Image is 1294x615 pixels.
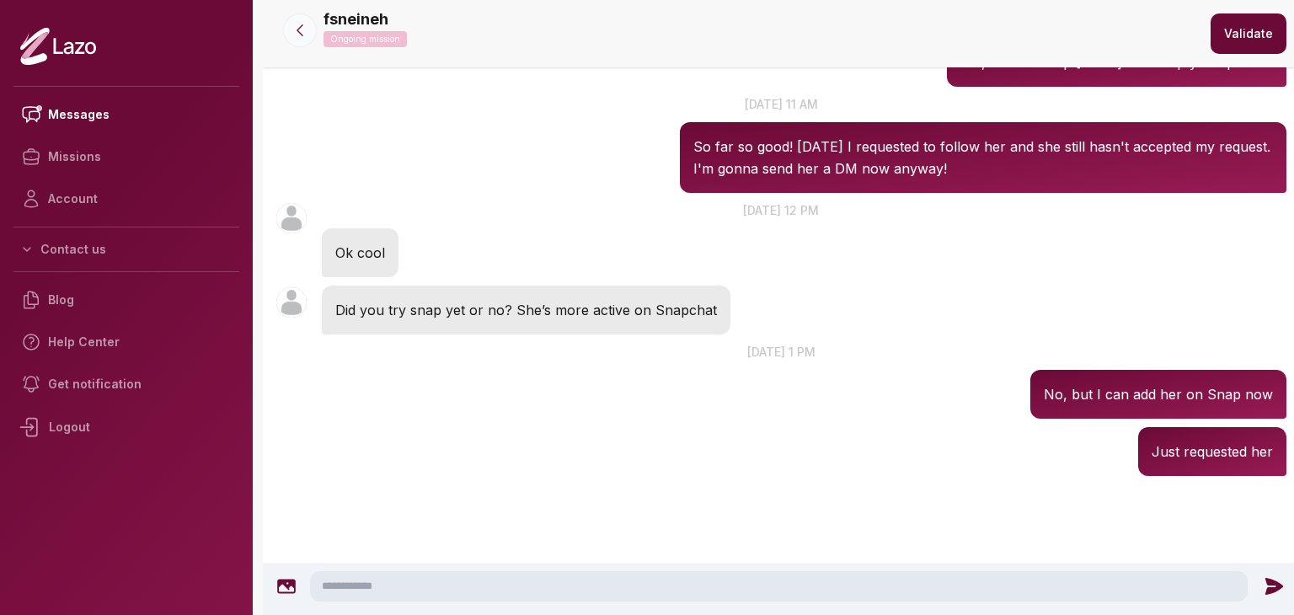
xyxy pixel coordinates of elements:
[13,94,239,136] a: Messages
[13,178,239,220] a: Account
[13,279,239,321] a: Blog
[693,136,1272,179] p: So far so good! [DATE] I requested to follow her and she still hasn't accepted my request. I'm go...
[13,234,239,265] button: Contact us
[1044,383,1273,405] p: No, but I can add her on Snap now
[1211,13,1286,54] button: Validate
[323,8,388,31] p: fsneineh
[276,287,307,318] img: User avatar
[323,31,407,47] p: Ongoing mission
[13,405,239,449] div: Logout
[1152,441,1273,463] p: Just requested her
[13,136,239,178] a: Missions
[335,242,385,264] p: Ok cool
[13,321,239,363] a: Help Center
[13,363,239,405] a: Get notification
[335,299,717,321] p: Did you try snap yet or no? She’s more active on Snapchat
